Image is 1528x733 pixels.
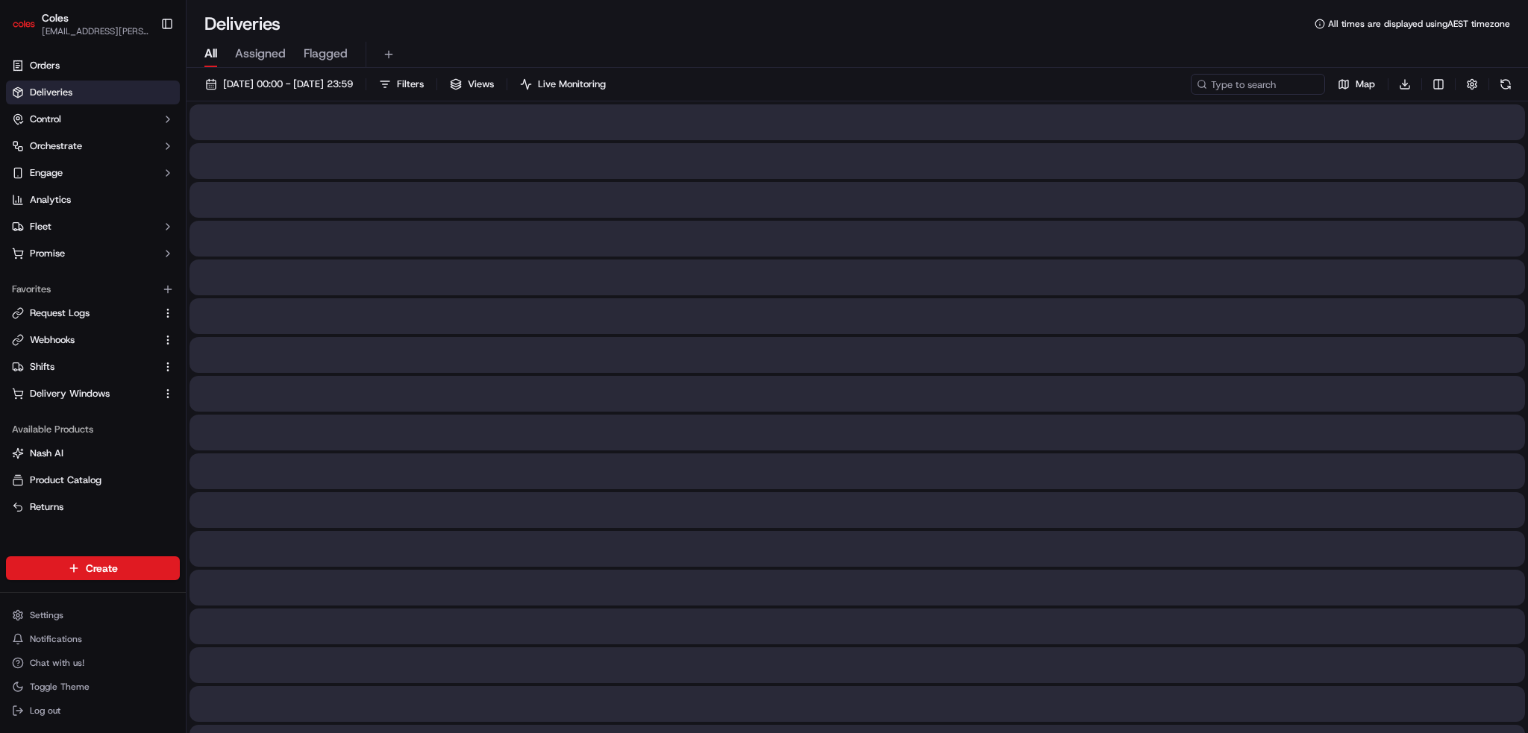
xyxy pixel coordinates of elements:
button: Engage [6,161,180,185]
span: Request Logs [30,306,90,320]
span: Analytics [30,193,71,207]
span: Flagged [304,45,348,63]
button: Settings [6,605,180,626]
span: Views [468,78,494,91]
span: Orders [30,59,60,72]
span: Engage [30,166,63,180]
span: [DATE] 00:00 - [DATE] 23:59 [223,78,353,91]
span: Map [1356,78,1375,91]
span: Notifications [30,633,82,645]
button: Shifts [6,355,180,379]
span: Toggle Theme [30,681,90,693]
button: Fleet [6,215,180,239]
a: Product Catalog [12,474,174,487]
button: Map [1331,74,1382,95]
button: Promise [6,242,180,265]
button: Chat with us! [6,652,180,673]
button: [EMAIL_ADDRESS][PERSON_NAME][PERSON_NAME][DOMAIN_NAME] [42,25,148,37]
span: Settings [30,609,63,621]
input: Type to search [1191,74,1325,95]
span: Orchestrate [30,139,82,153]
button: Orchestrate [6,134,180,158]
button: [DATE] 00:00 - [DATE] 23:59 [198,74,360,95]
button: Product Catalog [6,468,180,492]
a: Orders [6,54,180,78]
a: Webhooks [12,333,156,347]
span: Nash AI [30,447,63,460]
span: All [204,45,217,63]
button: Notifications [6,629,180,649]
button: Returns [6,495,180,519]
button: Delivery Windows [6,382,180,406]
span: Chat with us! [30,657,84,669]
a: Analytics [6,188,180,212]
span: Create [86,561,118,576]
span: All times are displayed using AEST timezone [1328,18,1510,30]
h1: Deliveries [204,12,281,36]
span: Fleet [30,220,51,233]
img: Coles [12,12,36,36]
span: Webhooks [30,333,75,347]
span: Delivery Windows [30,387,110,400]
button: Refresh [1495,74,1516,95]
span: Deliveries [30,86,72,99]
button: Coles [42,10,69,25]
div: Favorites [6,277,180,301]
span: Returns [30,500,63,514]
button: Webhooks [6,328,180,352]
a: Shifts [12,360,156,374]
span: Shifts [30,360,54,374]
span: Product Catalog [30,474,101,487]
button: Log out [6,700,180,721]
button: Request Logs [6,301,180,325]
span: Log out [30,705,60,717]
button: Nash AI [6,441,180,465]
a: Delivery Windows [12,387,156,400]
span: Live Monitoring [538,78,606,91]
a: Request Logs [12,306,156,320]
button: Control [6,107,180,131]
button: Toggle Theme [6,676,180,697]
button: Views [443,74,501,95]
span: Assigned [235,45,286,63]
button: Filters [372,74,430,95]
span: Promise [30,247,65,260]
div: Available Products [6,418,180,441]
a: Nash AI [12,447,174,460]
button: Create [6,556,180,580]
a: Returns [12,500,174,514]
span: Filters [397,78,424,91]
span: Control [30,113,61,126]
a: Deliveries [6,81,180,104]
button: Live Monitoring [513,74,613,95]
button: ColesColes[EMAIL_ADDRESS][PERSON_NAME][PERSON_NAME][DOMAIN_NAME] [6,6,154,42]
